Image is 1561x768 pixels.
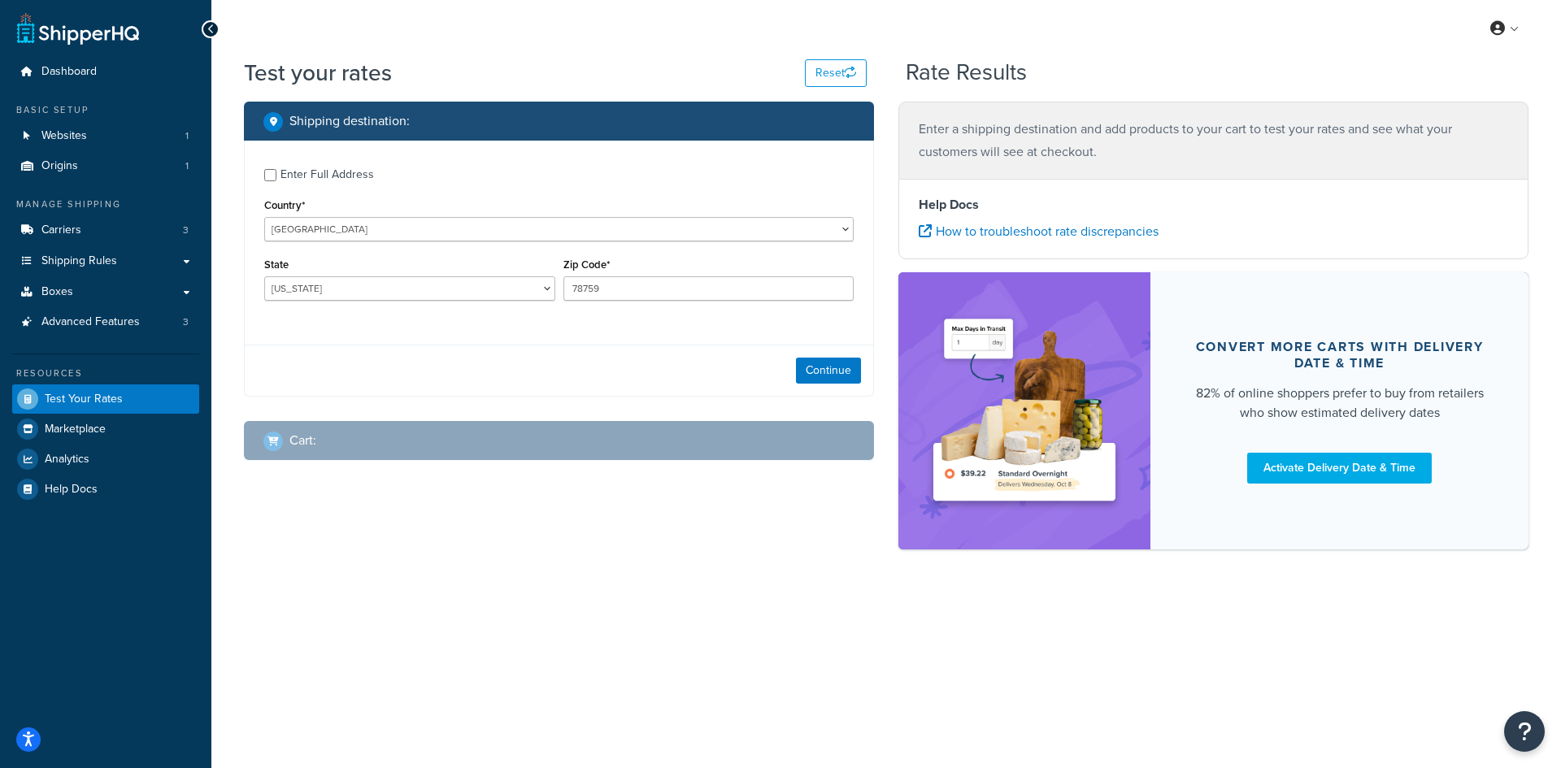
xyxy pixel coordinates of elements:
h1: Test your rates [244,57,392,89]
div: Resources [12,367,199,380]
a: Marketplace [12,414,199,444]
a: How to troubleshoot rate discrepancies [919,222,1159,241]
div: Basic Setup [12,103,199,117]
a: Origins1 [12,151,199,181]
span: Boxes [41,285,73,299]
label: State [264,258,289,271]
span: Websites [41,129,87,143]
span: Advanced Features [41,315,140,329]
span: Shipping Rules [41,254,117,268]
div: 82% of online shoppers prefer to buy from retailers who show estimated delivery dates [1189,384,1489,423]
li: Advanced Features [12,307,199,337]
a: Carriers3 [12,215,199,245]
li: Carriers [12,215,199,245]
span: Help Docs [45,483,98,497]
a: Advanced Features3 [12,307,199,337]
a: Shipping Rules [12,246,199,276]
span: Dashboard [41,65,97,79]
label: Zip Code* [563,258,610,271]
button: Reset [805,59,867,87]
a: Dashboard [12,57,199,87]
h2: Cart : [289,433,316,448]
img: feature-image-ddt-36eae7f7280da8017bfb280eaccd9c446f90b1fe08728e4019434db127062ab4.png [923,297,1126,525]
h2: Shipping destination : [289,114,410,128]
a: Websites1 [12,121,199,151]
a: Analytics [12,445,199,474]
button: Open Resource Center [1504,711,1545,752]
label: Country* [264,199,305,211]
span: Marketplace [45,423,106,436]
span: 3 [183,315,189,329]
span: Test Your Rates [45,393,123,406]
a: Test Your Rates [12,384,199,414]
span: Origins [41,159,78,173]
span: Analytics [45,453,89,466]
input: Enter Full Address [264,169,276,181]
div: Manage Shipping [12,197,199,211]
h4: Help Docs [919,195,1508,215]
a: Activate Delivery Date & Time [1247,453,1432,484]
span: 3 [183,223,189,237]
h2: Rate Results [906,60,1027,85]
button: Continue [796,358,861,384]
div: Convert more carts with delivery date & time [1189,339,1489,371]
li: Websites [12,121,199,151]
p: Enter a shipping destination and add products to your cart to test your rates and see what your c... [919,118,1508,163]
span: 1 [185,129,189,143]
a: Boxes [12,277,199,307]
span: 1 [185,159,189,173]
li: Origins [12,151,199,181]
a: Help Docs [12,475,199,504]
div: Enter Full Address [280,163,374,186]
span: Carriers [41,223,81,237]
